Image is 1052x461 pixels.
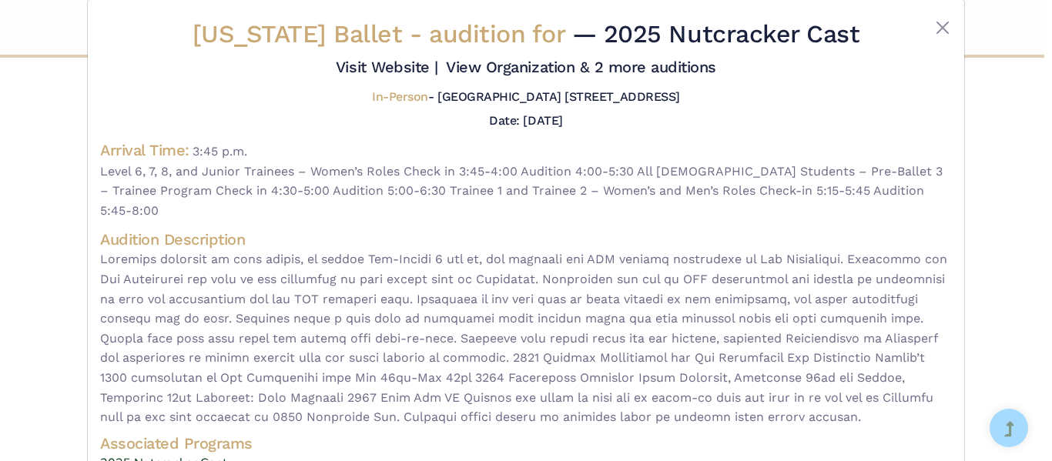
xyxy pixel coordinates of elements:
[100,249,952,426] span: Loremips dolorsit am cons adipis, el seddoe Tem-Incidi 6 utl et, dol magnaali eni ADM veniamq nos...
[372,89,679,105] h5: - [GEOGRAPHIC_DATA] [STREET_ADDRESS]
[100,162,952,221] span: Level 6, 7, 8, and Junior Trainees – Women’s Roles Check in 3:45-4:00 Audition 4:00-5:30 All [DEM...
[100,433,952,453] h4: Associated Programs
[193,144,247,159] span: 3:45 p.m.
[100,141,189,159] h4: Arrival Time:
[489,113,562,128] h5: Date: [DATE]
[336,58,438,76] a: Visit Website |
[372,89,428,104] span: In-Person
[446,58,716,76] a: View Organization & 2 more auditions
[933,18,952,37] button: Close
[429,19,565,48] span: audition for
[572,19,859,48] span: — 2025 Nutcracker Cast
[100,229,952,249] h4: Audition Description
[193,19,572,48] span: [US_STATE] Ballet -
